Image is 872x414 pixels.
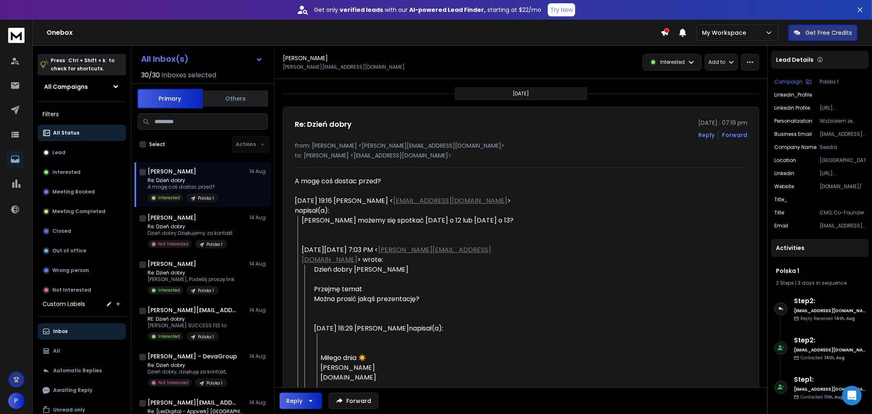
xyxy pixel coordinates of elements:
[148,362,227,369] p: Re: Dzień dobry
[206,380,222,386] p: Polska 1
[283,54,328,62] h1: [PERSON_NAME]
[722,131,747,139] div: Forward
[148,306,238,314] h1: [PERSON_NAME][EMAIL_ADDRESS][DOMAIN_NAME]
[805,29,852,37] p: Get Free Credits
[550,6,573,14] p: Try Now
[702,29,749,37] p: My Workspace
[161,70,216,80] h3: Inboxes selected
[148,177,219,184] p: Re: Dzień dobry
[513,90,529,97] p: [DATE]
[794,347,865,353] h6: [EMAIL_ADDRESS][DOMAIN_NAME]
[774,118,812,124] p: Personalization
[800,355,845,361] p: Contacted
[52,248,86,254] p: Out of office
[249,307,268,313] p: 14 Aug
[776,279,794,286] span: 2 Steps
[820,118,865,124] p: Widziałem że współpracowaliście z [GEOGRAPHIC_DATA], wdrażając innowacyjne i ekologiczne rozwiąza...
[295,151,747,160] p: to: [PERSON_NAME] <[EMAIL_ADDRESS][DOMAIN_NAME]>
[820,223,865,229] p: [EMAIL_ADDRESS][DOMAIN_NAME]
[302,245,491,264] a: [PERSON_NAME][EMAIL_ADDRESS][DOMAIN_NAME]
[52,267,89,274] p: Wrong person
[148,270,234,276] p: Re: Dzień dobry
[774,79,803,85] p: Campaign
[198,195,214,201] p: Polska 1
[249,214,268,221] p: 14 Aug
[38,382,126,398] button: Awaiting Reply
[321,353,534,382] div: Miłego dnia ☀️ [PERSON_NAME] [DOMAIN_NAME]
[67,56,107,65] span: Ctrl + Shift + k
[820,157,865,164] p: [GEOGRAPHIC_DATA]
[774,196,787,203] p: Title_
[38,223,126,239] button: Closed
[38,243,126,259] button: Out of office
[314,284,534,294] div: Przejmę temat
[774,92,812,98] p: Linkedin_Profile
[774,223,788,229] p: Email
[148,184,219,190] p: A mogę coś dostac przed?
[329,393,378,409] button: Forward
[158,287,180,293] p: Interested
[798,279,847,286] span: 3 days in sequence
[824,394,843,400] span: 11th, Aug
[47,28,661,38] h1: Onebox
[280,393,322,409] button: Reply
[52,169,81,175] p: Interested
[53,328,67,335] p: Inbox
[158,241,188,247] p: Not Interested
[149,141,165,148] label: Select
[774,105,810,111] p: Linkedin Profile
[8,393,25,409] button: P
[800,394,843,400] p: Contacted
[776,56,814,64] p: Lead Details
[283,64,405,70] p: [PERSON_NAME][EMAIL_ADDRESS][DOMAIN_NAME]
[38,164,126,180] button: Interested
[771,239,869,257] div: Activities
[148,230,233,236] p: Dzień dobry Dziękujemy za kontakt
[8,28,25,43] img: logo
[409,6,486,14] strong: AI-powered Lead Finder,
[38,184,126,200] button: Meeting Booked
[314,294,534,304] div: Można prosić jakąś prezentację?
[820,144,865,151] p: Seedia
[774,131,812,137] p: Business Email
[698,119,747,127] p: [DATE] : 07:19 pm
[137,89,203,108] button: Primary
[800,315,855,322] p: Reply Received
[820,105,865,111] p: [URL][DOMAIN_NAME][PERSON_NAME]
[302,216,534,225] div: [PERSON_NAME] możemy się spotkać [DATE] o 12 lub [DATE] o 13?
[53,387,92,394] p: Awaiting Reply
[249,353,268,360] p: 14 Aug
[134,51,269,67] button: All Inbox(s)
[52,149,65,156] p: Lead
[38,79,126,95] button: All Campaigns
[788,25,858,41] button: Get Free Credits
[38,108,126,120] h3: Filters
[286,397,303,405] div: Reply
[295,119,352,130] h1: Re: Dzień dobry
[774,209,784,216] p: title
[776,267,864,275] h1: Polska 1
[38,282,126,298] button: Not Interested
[774,183,794,190] p: website
[53,407,85,413] p: Unread only
[141,70,160,80] span: 30 / 30
[842,386,862,405] div: Open Intercom Messenger
[295,196,534,216] div: [DATE] 19:16 [PERSON_NAME] < > napisał(a):
[776,280,864,286] div: |
[340,6,383,14] strong: verified leads
[249,168,268,175] p: 14 Aug
[774,157,796,164] p: location
[660,59,685,65] p: Interested
[141,55,188,63] h1: All Inbox(s)
[794,296,865,306] h6: Step 2 :
[148,276,234,283] p: [PERSON_NAME], Podeślij proszę link
[774,144,816,151] p: Company Name
[249,399,268,406] p: 14 Aug
[249,261,268,267] p: 14 Aug
[698,131,715,139] button: Reply
[794,308,865,314] h6: [EMAIL_ADDRESS][DOMAIN_NAME]
[148,369,227,375] p: Dzień dobry, dziękuję za kontakt,
[148,167,196,175] h1: [PERSON_NAME]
